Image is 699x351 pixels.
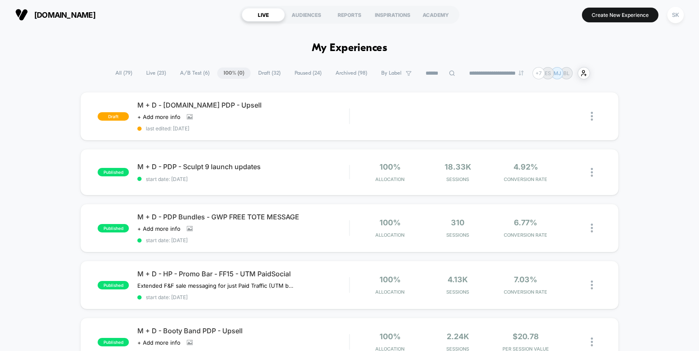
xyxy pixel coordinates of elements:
[514,275,537,284] span: 7.03%
[513,332,539,341] span: $20.78
[381,70,401,76] span: By Label
[448,275,468,284] span: 4.13k
[494,176,557,182] span: CONVERSION RATE
[514,218,537,227] span: 6.77%
[375,176,404,182] span: Allocation
[451,218,464,227] span: 310
[591,168,593,177] img: close
[15,8,28,21] img: Visually logo
[426,289,489,295] span: Sessions
[380,218,401,227] span: 100%
[98,168,129,176] span: published
[380,332,401,341] span: 100%
[329,67,374,79] span: Archived ( 98 )
[380,162,401,171] span: 100%
[447,332,469,341] span: 2.24k
[414,8,457,22] div: ACADEMY
[98,112,129,121] span: draft
[137,176,349,182] span: start date: [DATE]
[242,8,285,22] div: LIVE
[34,11,96,19] span: [DOMAIN_NAME]
[554,70,561,76] p: MJ
[252,67,287,79] span: Draft ( 32 )
[137,294,349,300] span: start date: [DATE]
[380,275,401,284] span: 100%
[98,281,129,289] span: published
[137,213,349,221] span: M + D - PDP Bundles - GWP FREE TOTE MESSAGE
[591,337,593,346] img: close
[288,67,328,79] span: Paused ( 24 )
[137,125,349,132] span: last edited: [DATE]
[137,162,349,171] span: M + D - PDP - Sculpt 9 launch updates
[665,6,686,24] button: SK
[494,289,557,295] span: CONVERSION RATE
[98,338,129,346] span: published
[545,70,551,76] p: ES
[375,232,404,238] span: Allocation
[285,8,328,22] div: AUDIENCES
[513,162,538,171] span: 4.92%
[519,70,524,76] img: end
[13,8,98,22] button: [DOMAIN_NAME]
[137,282,294,289] span: Extended F&F sale messaging for just Paid Traffic (UTM based targeting on key LPs)
[137,101,349,109] span: M + D - [DOMAIN_NAME] PDP - Upsell
[137,339,180,346] span: + Add more info
[137,113,180,120] span: + Add more info
[445,162,471,171] span: 18.33k
[667,7,684,23] div: SK
[591,112,593,121] img: close
[109,67,139,79] span: All ( 79 )
[563,70,570,76] p: BL
[582,8,658,22] button: Create New Experience
[426,176,489,182] span: Sessions
[371,8,414,22] div: INSPIRATIONS
[98,224,129,232] span: published
[137,225,180,232] span: + Add more info
[591,224,593,232] img: close
[328,8,371,22] div: REPORTS
[494,232,557,238] span: CONVERSION RATE
[375,289,404,295] span: Allocation
[591,281,593,289] img: close
[140,67,172,79] span: Live ( 23 )
[532,67,545,79] div: + 7
[137,237,349,243] span: start date: [DATE]
[137,327,349,335] span: M + D - Booty Band PDP - Upsell
[174,67,216,79] span: A/B Test ( 6 )
[137,270,349,278] span: M + D - HP - Promo Bar - FF15 - UTM PaidSocial
[312,42,388,54] h1: My Experiences
[426,232,489,238] span: Sessions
